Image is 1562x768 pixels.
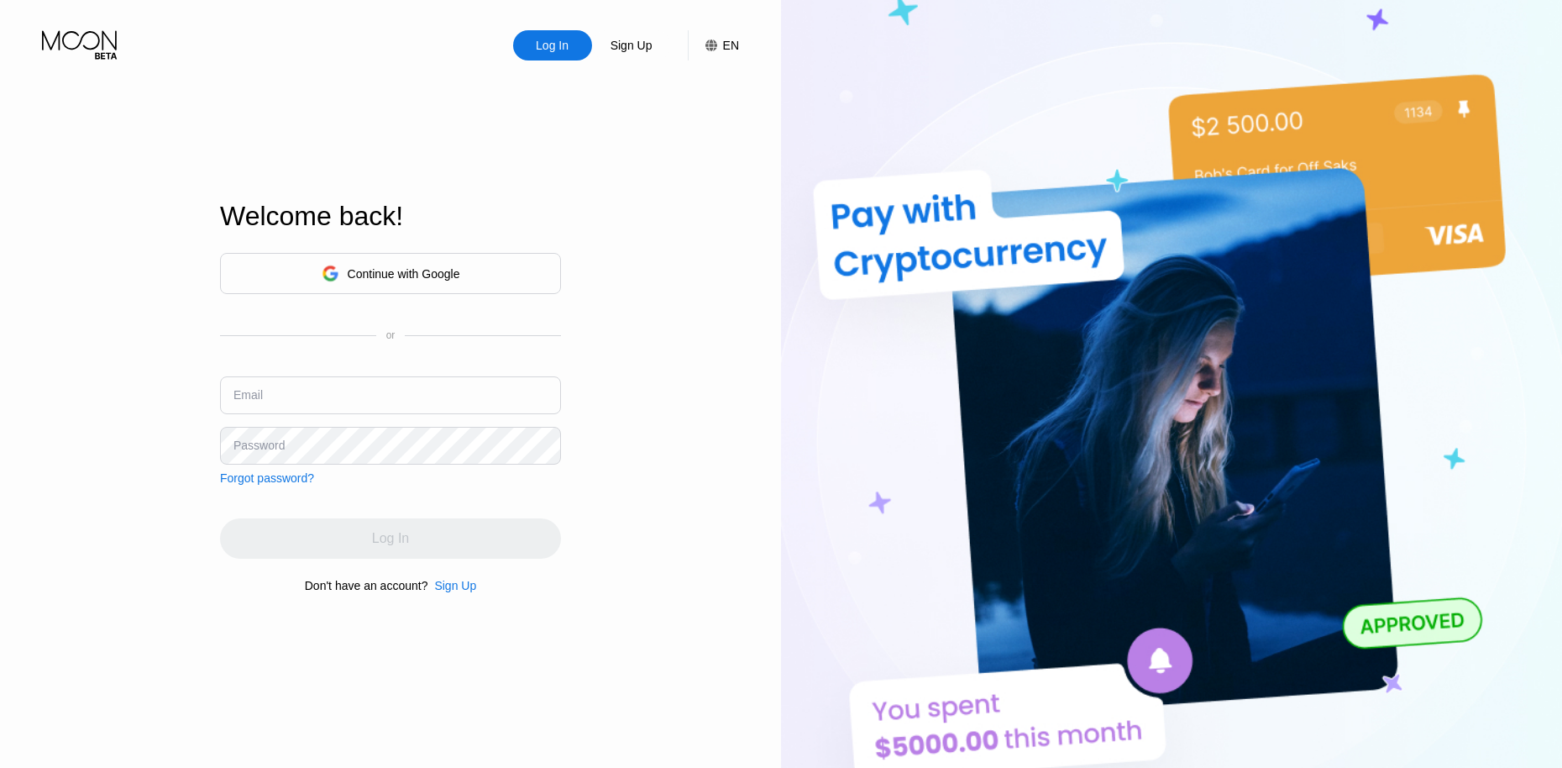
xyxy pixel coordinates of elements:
[723,39,739,52] div: EN
[688,30,739,60] div: EN
[592,30,671,60] div: Sign Up
[305,579,428,592] div: Don't have an account?
[427,579,476,592] div: Sign Up
[534,37,570,54] div: Log In
[220,471,314,485] div: Forgot password?
[609,37,654,54] div: Sign Up
[233,439,285,452] div: Password
[233,388,263,402] div: Email
[220,201,561,232] div: Welcome back!
[434,579,476,592] div: Sign Up
[386,329,396,341] div: or
[220,253,561,294] div: Continue with Google
[348,267,460,281] div: Continue with Google
[513,30,592,60] div: Log In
